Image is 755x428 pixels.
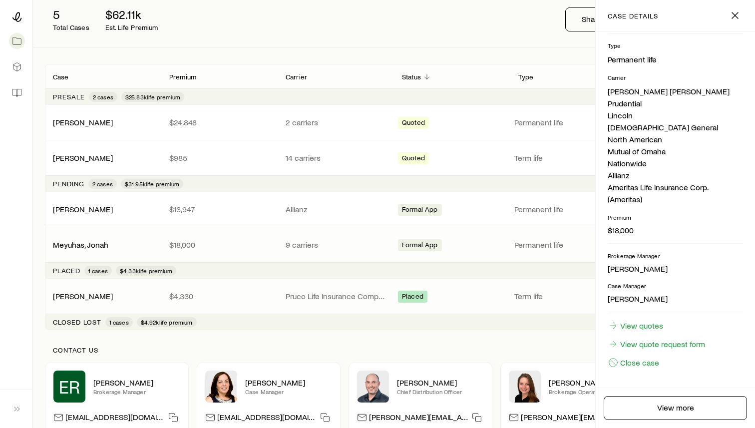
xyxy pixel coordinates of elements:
[608,252,743,260] p: Brokerage Manager
[369,412,468,426] p: [PERSON_NAME][EMAIL_ADDRESS][DOMAIN_NAME]
[608,181,743,205] li: Ameritas Life Insurance Corp. (Ameritas)
[169,204,270,214] p: $13,947
[53,291,113,301] a: [PERSON_NAME]
[608,73,743,81] p: Carrier
[549,378,636,388] p: [PERSON_NAME]
[93,93,113,101] span: 2 cases
[608,213,743,221] p: Premium
[93,378,180,388] p: [PERSON_NAME]
[53,117,113,127] a: [PERSON_NAME]
[514,204,623,214] p: Permanent life
[59,377,80,397] span: ER
[402,205,438,216] span: Formal App
[582,14,639,24] p: Share fact finder
[608,339,706,350] a: View quote request form
[53,73,69,81] p: Case
[53,153,113,162] a: [PERSON_NAME]
[608,41,743,49] p: Type
[53,204,113,215] div: [PERSON_NAME]
[518,73,534,81] p: Type
[45,64,743,330] div: Client cases
[120,267,172,275] span: $4.33k life premium
[608,12,658,20] p: case details
[608,225,743,235] p: $18,000
[53,291,113,302] div: [PERSON_NAME]
[402,154,425,164] span: Quoted
[245,378,332,388] p: [PERSON_NAME]
[109,318,129,326] span: 1 cases
[549,388,636,396] p: Brokerage Operations
[608,53,743,65] li: Permanent life
[608,282,743,290] p: Case Manager
[402,118,425,129] span: Quoted
[53,153,113,163] div: [PERSON_NAME]
[608,157,743,169] li: Nationwide
[514,240,623,250] p: Permanent life
[53,117,113,128] div: [PERSON_NAME]
[93,388,180,396] p: Brokerage Manager
[125,180,179,188] span: $31.95k life premium
[169,117,270,127] p: $24,848
[53,204,113,214] a: [PERSON_NAME]
[65,412,164,426] p: [EMAIL_ADDRESS][DOMAIN_NAME]
[53,240,108,249] a: Meyuhas, Jonah
[608,109,743,121] li: Lincoln
[141,318,193,326] span: $4.92k life premium
[402,292,423,303] span: Placed
[521,412,620,426] p: [PERSON_NAME][EMAIL_ADDRESS][DOMAIN_NAME]
[286,73,307,81] p: Carrier
[608,320,664,331] a: View quotes
[53,240,108,250] div: Meyuhas, Jonah
[205,371,237,403] img: Heather McKee
[53,93,85,101] p: Presale
[608,264,743,274] p: [PERSON_NAME]
[53,7,89,21] p: 5
[286,153,386,163] p: 14 carriers
[169,73,196,81] p: Premium
[286,204,386,214] p: Allianz
[92,180,113,188] span: 2 cases
[608,294,743,304] p: [PERSON_NAME]
[608,169,743,181] li: Allianz
[402,73,421,81] p: Status
[608,133,743,145] li: North American
[53,346,735,354] p: Contact us
[608,121,743,133] li: [DEMOGRAPHIC_DATA] General
[608,357,660,368] button: Close case
[514,117,623,127] p: Permanent life
[88,267,108,275] span: 1 cases
[169,153,270,163] p: $985
[53,23,89,31] p: Total Cases
[286,291,386,301] p: Pruco Life Insurance Company
[608,145,743,157] li: Mutual of Omaha
[53,267,80,275] p: Placed
[286,240,386,250] p: 9 carriers
[53,318,101,326] p: Closed lost
[509,371,541,403] img: Ellen Wall
[245,388,332,396] p: Case Manager
[105,7,158,21] p: $62.11k
[514,153,623,163] p: Term life
[608,97,743,109] li: Prudential
[357,371,389,403] img: Dan Pierson
[169,291,270,301] p: $4,330
[217,412,316,426] p: [EMAIL_ADDRESS][DOMAIN_NAME]
[604,396,747,420] a: View more
[125,93,180,101] span: $25.83k life premium
[514,291,623,301] p: Term life
[565,7,656,31] button: Share fact finder
[169,240,270,250] p: $18,000
[608,85,743,97] li: [PERSON_NAME] [PERSON_NAME]
[402,241,438,251] span: Formal App
[286,117,386,127] p: 2 carriers
[53,180,84,188] p: Pending
[105,23,158,31] p: Est. Life Premium
[397,388,484,396] p: Chief Distribution Officer
[397,378,484,388] p: [PERSON_NAME]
